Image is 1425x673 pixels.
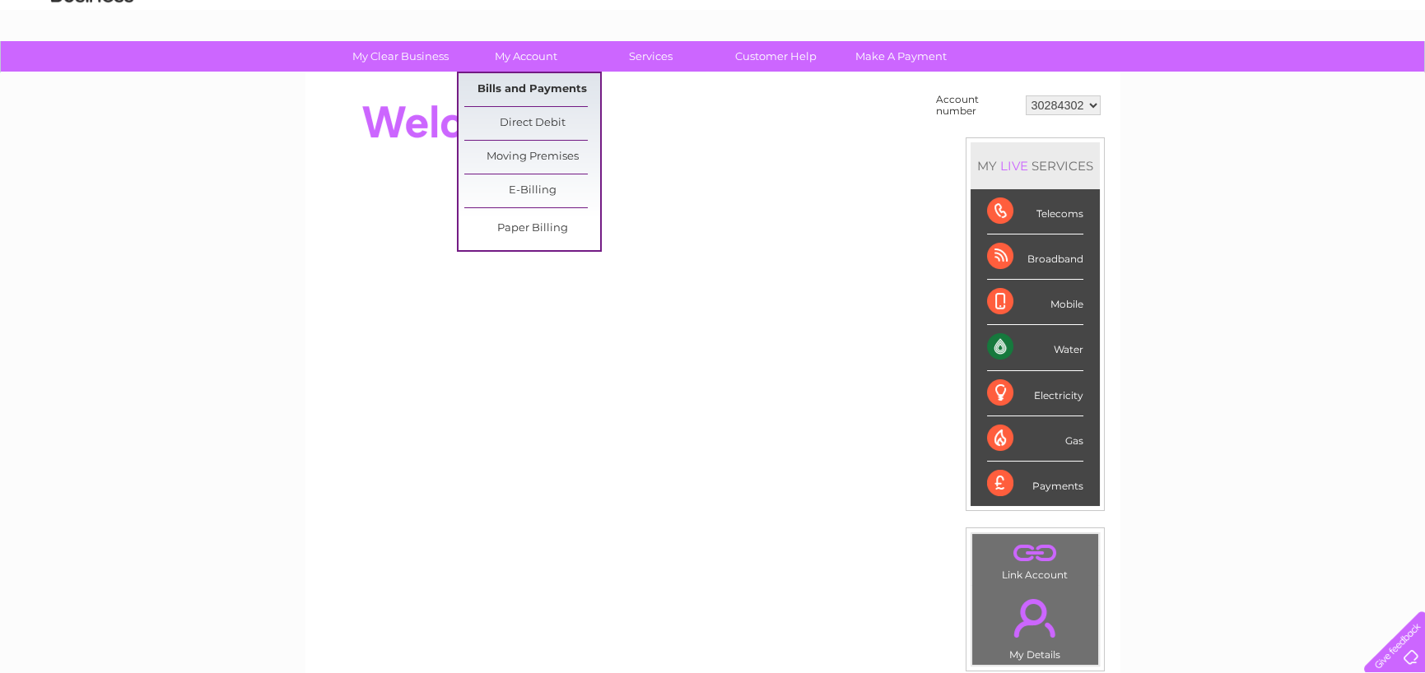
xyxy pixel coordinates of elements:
[464,174,600,207] a: E-Billing
[987,189,1083,234] div: Telecoms
[976,589,1094,647] a: .
[708,41,844,72] a: Customer Help
[458,41,594,72] a: My Account
[971,585,1099,666] td: My Details
[464,107,600,140] a: Direct Debit
[1371,70,1409,82] a: Log out
[987,325,1083,370] div: Water
[583,41,719,72] a: Services
[976,538,1094,567] a: .
[932,90,1022,121] td: Account number
[1176,70,1213,82] a: Energy
[987,280,1083,325] div: Mobile
[464,141,600,174] a: Moving Premises
[324,9,1102,80] div: Clear Business is a trading name of Verastar Limited (registered in [GEOGRAPHIC_DATA] No. 3667643...
[50,43,134,93] img: logo.png
[987,462,1083,506] div: Payments
[971,533,1099,585] td: Link Account
[1135,70,1167,82] a: Water
[1222,70,1272,82] a: Telecoms
[1282,70,1306,82] a: Blog
[464,73,600,106] a: Bills and Payments
[987,234,1083,280] div: Broadband
[333,41,468,72] a: My Clear Business
[971,142,1100,189] div: MY SERVICES
[987,371,1083,416] div: Electricity
[1115,8,1228,29] a: 0333 014 3131
[464,212,600,245] a: Paper Billing
[833,41,969,72] a: Make A Payment
[997,158,1031,174] div: LIVE
[1316,70,1356,82] a: Contact
[987,416,1083,462] div: Gas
